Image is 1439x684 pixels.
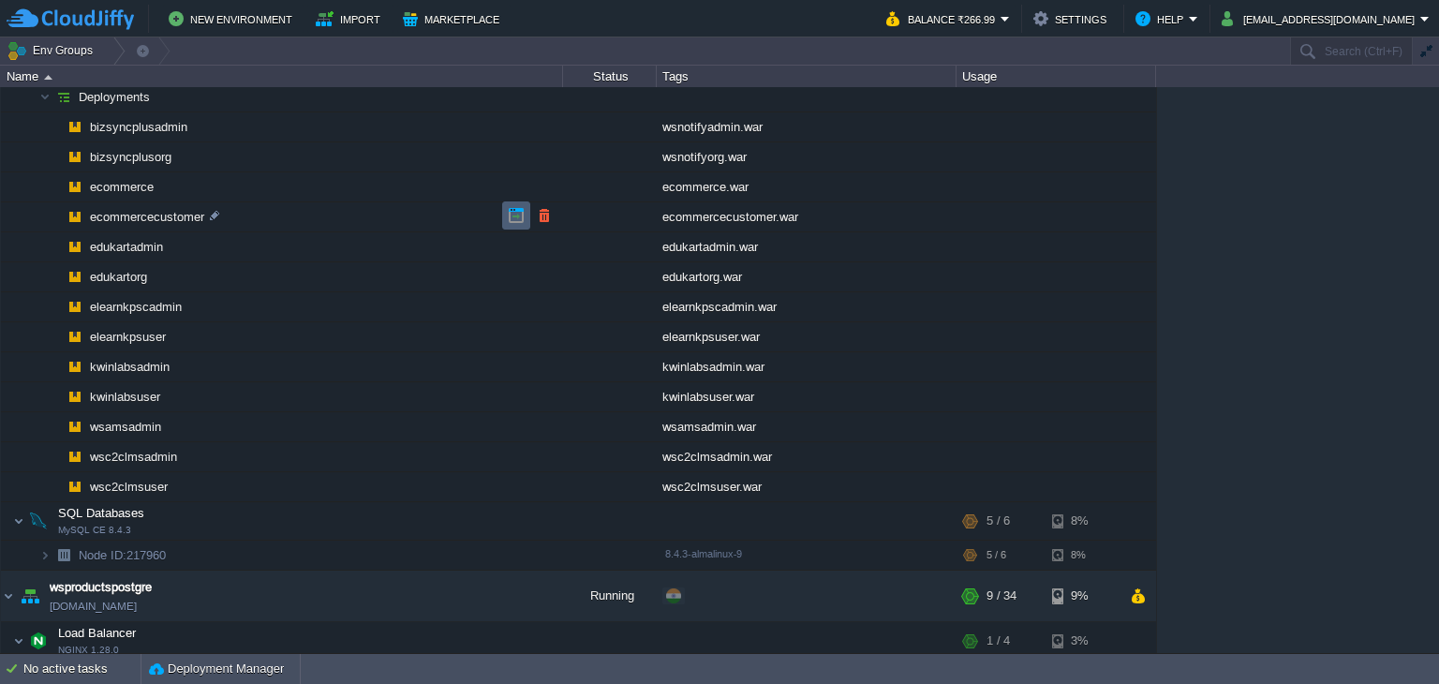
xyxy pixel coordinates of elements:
img: AMDAwAAAACH5BAEAAAAALAAAAAABAAEAAAICRAEAOw== [13,623,24,661]
a: kwinlabsuser [88,390,163,406]
button: [EMAIL_ADDRESS][DOMAIN_NAME] [1222,7,1420,30]
img: AMDAwAAAACH5BAEAAAAALAAAAAABAAEAAAICRAEAOw== [62,173,88,202]
img: AMDAwAAAACH5BAEAAAAALAAAAAABAAEAAAICRAEAOw== [62,353,88,382]
div: 5 / 6 [987,542,1006,571]
a: elearnkpscadmin [88,300,185,316]
div: wsnotifyorg.war [657,143,957,172]
div: 8% [1052,503,1113,541]
button: New Environment [169,7,298,30]
div: Status [564,66,656,87]
a: Deployments [77,90,153,106]
span: bizsyncplusorg [88,150,174,166]
div: Usage [957,66,1155,87]
img: AMDAwAAAACH5BAEAAAAALAAAAAABAAEAAAICRAEAOw== [44,75,52,80]
span: NGINX 1.28.0 [58,646,119,657]
button: Deployment Manager [149,660,284,678]
img: AMDAwAAAACH5BAEAAAAALAAAAAABAAEAAAICRAEAOw== [51,383,62,412]
img: AMDAwAAAACH5BAEAAAAALAAAAAABAAEAAAICRAEAOw== [51,263,62,292]
div: kwinlabsadmin.war [657,353,957,382]
button: Marketplace [403,7,505,30]
span: SQL Databases [56,506,147,522]
img: AMDAwAAAACH5BAEAAAAALAAAAAABAAEAAAICRAEAOw== [51,542,77,571]
a: Load BalancerNGINX 1.28.0 [56,627,139,641]
img: AMDAwAAAACH5BAEAAAAALAAAAAABAAEAAAICRAEAOw== [62,293,88,322]
span: 8.4.3-almalinux-9 [665,549,742,560]
img: AMDAwAAAACH5BAEAAAAALAAAAAABAAEAAAICRAEAOw== [62,113,88,142]
img: AMDAwAAAACH5BAEAAAAALAAAAAABAAEAAAICRAEAOw== [51,473,62,502]
div: No active tasks [23,654,141,684]
div: Tags [658,66,956,87]
img: AMDAwAAAACH5BAEAAAAALAAAAAABAAEAAAICRAEAOw== [62,263,88,292]
div: wsamsadmin.war [657,413,957,442]
div: wsc2clmsadmin.war [657,443,957,472]
div: kwinlabsuser.war [657,383,957,412]
img: AMDAwAAAACH5BAEAAAAALAAAAAABAAEAAAICRAEAOw== [51,413,62,442]
img: AMDAwAAAACH5BAEAAAAALAAAAAABAAEAAAICRAEAOw== [51,83,77,112]
button: Settings [1033,7,1112,30]
a: wsproductspostgre [50,579,152,598]
img: AMDAwAAAACH5BAEAAAAALAAAAAABAAEAAAICRAEAOw== [39,542,51,571]
div: wsnotifyadmin.war [657,113,957,142]
div: wsc2clmsuser.war [657,473,957,502]
a: edukartadmin [88,240,166,256]
a: edukartorg [88,270,150,286]
img: AMDAwAAAACH5BAEAAAAALAAAAAABAAEAAAICRAEAOw== [62,143,88,172]
a: wsamsadmin [88,420,164,436]
img: AMDAwAAAACH5BAEAAAAALAAAAAABAAEAAAICRAEAOw== [51,233,62,262]
a: Node ID:217960 [77,548,169,564]
img: AMDAwAAAACH5BAEAAAAALAAAAAABAAEAAAICRAEAOw== [62,233,88,262]
span: Node ID: [79,549,126,563]
a: elearnkpsuser [88,330,169,346]
img: AMDAwAAAACH5BAEAAAAALAAAAAABAAEAAAICRAEAOw== [17,572,43,622]
img: CloudJiffy [7,7,134,31]
button: Balance ₹266.99 [886,7,1001,30]
button: Env Groups [7,37,99,64]
img: AMDAwAAAACH5BAEAAAAALAAAAAABAAEAAAICRAEAOw== [51,173,62,202]
div: Running [563,572,657,622]
img: AMDAwAAAACH5BAEAAAAALAAAAAABAAEAAAICRAEAOw== [51,293,62,322]
img: AMDAwAAAACH5BAEAAAAALAAAAAABAAEAAAICRAEAOw== [62,323,88,352]
img: AMDAwAAAACH5BAEAAAAALAAAAAABAAEAAAICRAEAOw== [51,143,62,172]
a: wsc2clmsadmin [88,450,180,466]
div: Name [2,66,562,87]
img: AMDAwAAAACH5BAEAAAAALAAAAAABAAEAAAICRAEAOw== [13,503,24,541]
img: AMDAwAAAACH5BAEAAAAALAAAAAABAAEAAAICRAEAOw== [1,572,16,622]
img: AMDAwAAAACH5BAEAAAAALAAAAAABAAEAAAICRAEAOw== [25,623,52,661]
img: AMDAwAAAACH5BAEAAAAALAAAAAABAAEAAAICRAEAOw== [51,443,62,472]
button: Import [316,7,386,30]
img: AMDAwAAAACH5BAEAAAAALAAAAAABAAEAAAICRAEAOw== [51,353,62,382]
a: wsc2clmsuser [88,480,171,496]
img: AMDAwAAAACH5BAEAAAAALAAAAAABAAEAAAICRAEAOw== [62,203,88,232]
span: Load Balancer [56,626,139,642]
span: 217960 [77,548,169,564]
img: AMDAwAAAACH5BAEAAAAALAAAAAABAAEAAAICRAEAOw== [51,203,62,232]
div: 9% [1052,572,1113,622]
div: ecommercecustomer.war [657,203,957,232]
div: edukartadmin.war [657,233,957,262]
div: 5 / 6 [987,503,1010,541]
img: AMDAwAAAACH5BAEAAAAALAAAAAABAAEAAAICRAEAOw== [62,473,88,502]
div: elearnkpscadmin.war [657,293,957,322]
div: elearnkpsuser.war [657,323,957,352]
a: SQL DatabasesMySQL CE 8.4.3 [56,507,147,521]
img: AMDAwAAAACH5BAEAAAAALAAAAAABAAEAAAICRAEAOw== [25,503,52,541]
a: ecommerce [88,180,156,196]
img: AMDAwAAAACH5BAEAAAAALAAAAAABAAEAAAICRAEAOw== [62,443,88,472]
div: 8% [1052,542,1113,571]
div: 9 / 34 [987,572,1016,622]
button: Help [1135,7,1189,30]
a: ecommercecustomer [88,210,207,226]
div: 3% [1052,623,1113,661]
span: bizsyncplusadmin [88,120,190,136]
img: AMDAwAAAACH5BAEAAAAALAAAAAABAAEAAAICRAEAOw== [39,83,51,112]
a: kwinlabsadmin [88,360,172,376]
